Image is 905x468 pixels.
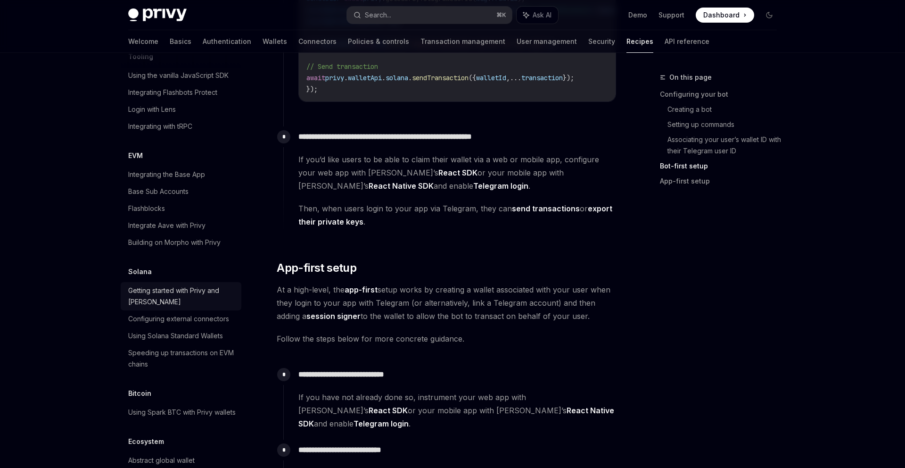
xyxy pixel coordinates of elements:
[696,8,754,23] a: Dashboard
[170,30,191,53] a: Basics
[306,74,325,82] span: await
[658,10,684,20] a: Support
[128,313,229,325] div: Configuring external connectors
[298,153,616,192] span: If you’d like users to be able to claim their wallet via a web or mobile app, configure your web ...
[277,332,617,345] span: Follow the steps below for more concrete guidance.
[128,407,236,418] div: Using Spark BTC with Privy wallets
[521,74,563,82] span: transaction
[121,282,241,310] a: Getting started with Privy and [PERSON_NAME]
[420,30,505,53] a: Transaction management
[476,74,506,82] span: walletId
[128,104,176,115] div: Login with Lens
[121,101,241,118] a: Login with Lens
[298,30,337,53] a: Connectors
[128,220,206,231] div: Integrate Aave with Privy
[665,30,709,53] a: API reference
[128,87,217,98] div: Integrating Flashbots Protect
[121,344,241,373] a: Speeding up transactions on EVM chains
[517,7,558,24] button: Ask AI
[667,102,784,117] a: Creating a bot
[128,285,236,308] div: Getting started with Privy and [PERSON_NAME]
[667,132,784,159] a: Associating your user’s wallet ID with their Telegram user ID
[128,121,192,132] div: Integrating with tRPC
[128,436,164,447] h5: Ecosystem
[369,406,408,416] a: React SDK
[348,74,382,82] span: walletApi
[517,30,577,53] a: User management
[121,200,241,217] a: Flashblocks
[348,30,409,53] a: Policies & controls
[563,74,574,82] span: });
[128,388,151,399] h5: Bitcoin
[703,10,740,20] span: Dashboard
[660,87,784,102] a: Configuring your bot
[128,347,236,370] div: Speeding up transactions on EVM chains
[628,10,647,20] a: Demo
[128,266,152,277] h5: Solana
[512,204,580,214] a: send transactions
[325,74,344,82] span: privy
[626,30,653,53] a: Recipes
[128,8,187,22] img: dark logo
[667,117,784,132] a: Setting up commands
[469,74,476,82] span: ({
[347,7,512,24] button: Search...⌘K
[298,391,616,430] span: If you have not already done so, instrument your web app with [PERSON_NAME]’s or your mobile app ...
[588,30,615,53] a: Security
[669,72,712,83] span: On this page
[382,74,386,82] span: .
[386,74,408,82] span: solana
[277,283,617,323] span: At a high-level, the setup works by creating a wallet associated with your user when they login t...
[345,285,378,294] strong: app-first
[128,186,189,197] div: Base Sub Accounts
[473,181,528,191] a: Telegram login
[354,419,409,429] a: Telegram login
[510,74,521,82] span: ...
[128,203,165,214] div: Flashblocks
[121,234,241,251] a: Building on Morpho with Privy
[496,11,506,19] span: ⌘ K
[128,455,195,466] div: Abstract global wallet
[365,9,391,21] div: Search...
[128,70,229,81] div: Using the vanilla JavaScript SDK
[438,168,477,178] a: React SDK
[660,174,784,189] a: App-first setup
[369,181,434,191] a: React Native SDK
[121,404,241,421] a: Using Spark BTC with Privy wallets
[762,8,777,23] button: Toggle dark mode
[128,150,143,161] h5: EVM
[128,169,205,180] div: Integrating the Base App
[344,74,348,82] span: .
[408,74,412,82] span: .
[128,237,221,248] div: Building on Morpho with Privy
[121,166,241,183] a: Integrating the Base App
[277,260,356,276] span: App-first setup
[412,74,469,82] span: sendTransaction
[128,330,223,342] div: Using Solana Standard Wallets
[533,10,551,20] span: Ask AI
[263,30,287,53] a: Wallets
[660,159,784,174] a: Bot-first setup
[121,67,241,84] a: Using the vanilla JavaScript SDK
[298,406,614,429] a: React Native SDK
[306,85,318,93] span: });
[128,30,158,53] a: Welcome
[121,217,241,234] a: Integrate Aave with Privy
[306,62,378,71] span: // Send transaction
[203,30,251,53] a: Authentication
[506,74,510,82] span: ,
[298,204,612,227] a: export their private keys
[121,118,241,135] a: Integrating with tRPC
[298,202,616,228] span: Then, when users login to your app via Telegram, they can or .
[121,183,241,200] a: Base Sub Accounts
[121,84,241,101] a: Integrating Flashbots Protect
[306,311,361,321] a: session signer
[121,327,241,344] a: Using Solana Standard Wallets
[121,310,241,327] a: Configuring external connectors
